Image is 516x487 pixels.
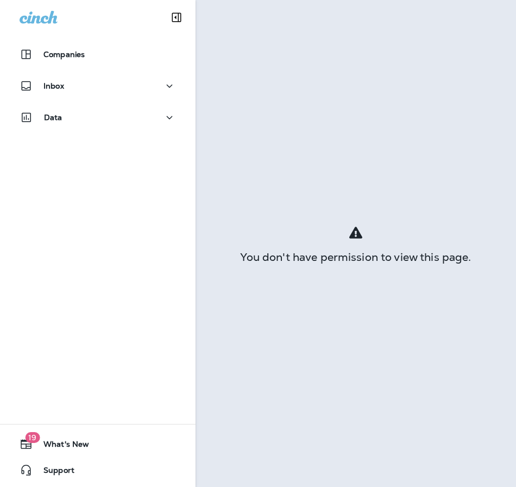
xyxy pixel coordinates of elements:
span: Support [33,466,74,479]
p: Data [44,113,62,122]
p: Companies [43,50,85,59]
button: 19What's New [11,433,185,455]
button: Data [11,107,185,128]
button: Companies [11,43,185,65]
button: Inbox [11,75,185,97]
div: You don't have permission to view this page. [196,253,516,261]
button: Support [11,459,185,481]
span: 19 [25,432,40,443]
p: Inbox [43,82,64,90]
span: What's New [33,440,89,453]
button: Collapse Sidebar [161,7,192,28]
